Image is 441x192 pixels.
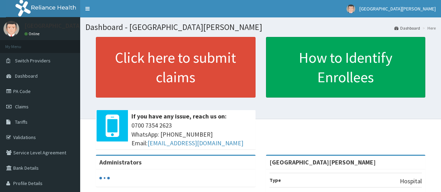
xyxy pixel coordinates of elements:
img: User Image [3,21,19,37]
a: Online [24,31,41,36]
a: Click here to submit claims [96,37,256,98]
span: Dashboard [15,73,38,79]
b: Type [269,177,281,183]
p: Hospital [400,177,422,186]
span: [GEOGRAPHIC_DATA][PERSON_NAME] [359,6,436,12]
span: Tariffs [15,119,28,125]
b: Administrators [99,158,142,166]
li: Here [421,25,436,31]
a: Dashboard [394,25,420,31]
span: Claims [15,103,29,110]
p: [GEOGRAPHIC_DATA][PERSON_NAME] [24,23,128,29]
img: User Image [347,5,355,13]
span: 0700 7354 2623 WhatsApp: [PHONE_NUMBER] Email: [131,121,252,148]
a: [EMAIL_ADDRESS][DOMAIN_NAME] [147,139,243,147]
a: How to Identify Enrollees [266,37,426,98]
svg: audio-loading [99,173,110,183]
h1: Dashboard - [GEOGRAPHIC_DATA][PERSON_NAME] [85,23,436,32]
strong: [GEOGRAPHIC_DATA][PERSON_NAME] [269,158,376,166]
b: If you have any issue, reach us on: [131,112,227,120]
span: Switch Providers [15,57,51,64]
